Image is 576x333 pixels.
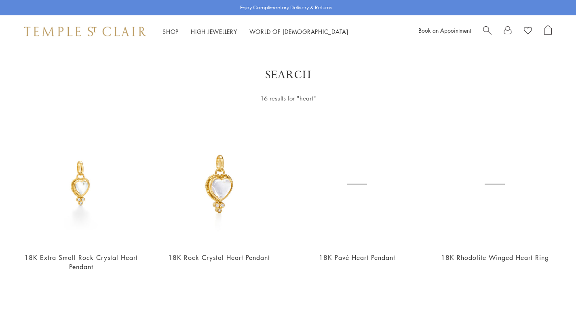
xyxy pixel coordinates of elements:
[20,123,142,245] img: P55140-BRDIGR7
[158,123,280,245] img: P55140-BRDIGR10
[240,4,332,12] p: Enjoy Complimentary Delivery & Returns
[168,253,270,262] a: 18K Rock Crystal Heart Pendant
[24,253,138,271] a: 18K Extra Small Rock Crystal Heart Pendant
[162,27,179,36] a: ShopShop
[32,68,544,82] h1: Search
[483,25,492,38] a: Search
[544,25,552,38] a: Open Shopping Bag
[524,25,532,38] a: View Wishlist
[249,27,348,36] a: World of [DEMOGRAPHIC_DATA]World of [DEMOGRAPHIC_DATA]
[191,27,237,36] a: High JewelleryHigh Jewellery
[296,123,418,245] a: P55141-PVHRT10
[319,253,395,262] a: 18K Pavé Heart Pendant
[418,26,471,34] a: Book an Appointment
[434,123,556,245] a: 18K Rhodolite Winged Heart Ring
[181,93,395,103] div: 16 results for "heart"
[441,253,549,262] a: 18K Rhodolite Winged Heart Ring
[24,27,146,36] img: Temple St. Clair
[162,27,348,37] nav: Main navigation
